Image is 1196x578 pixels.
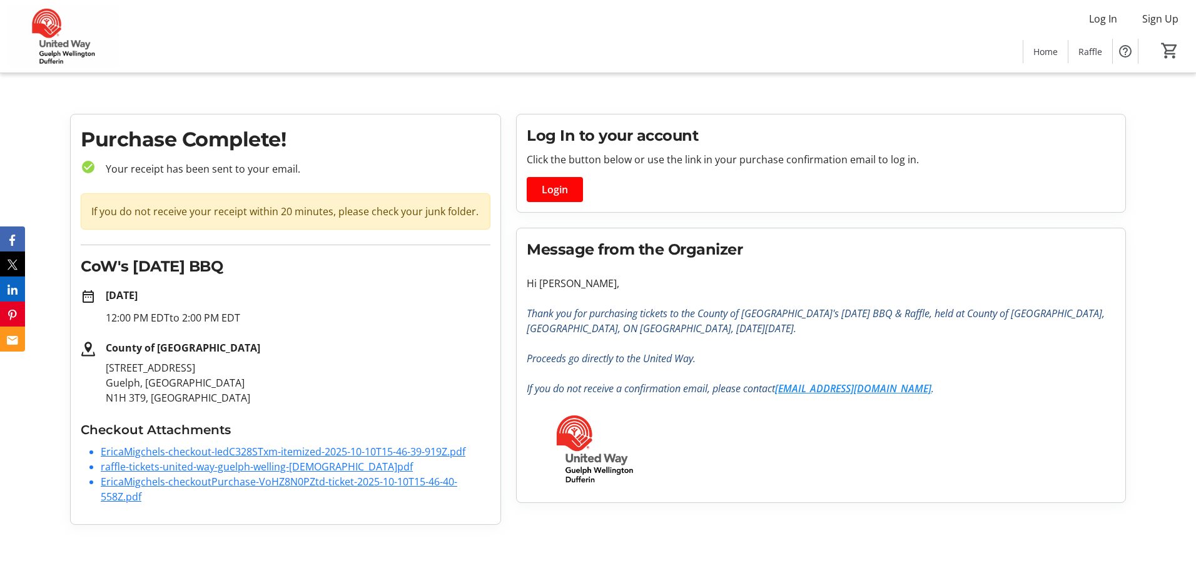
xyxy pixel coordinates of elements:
p: Hi [PERSON_NAME], [527,276,1115,291]
a: [EMAIL_ADDRESS][DOMAIN_NAME] [775,382,931,395]
mat-icon: check_circle [81,160,96,175]
em: Proceeds go directly to the United Way. [527,352,696,365]
button: Sign Up [1132,9,1188,29]
a: Raffle [1068,40,1112,63]
h2: CoW's [DATE] BBQ [81,255,490,278]
strong: [DATE] [106,288,138,302]
span: Sign Up [1142,11,1178,26]
a: EricaMigchels-checkoutPurchase-VoHZ8N0PZtd-ticket-2025-10-10T15-46-40-558Z.pdf [101,475,457,504]
em: Thank you for purchasing tickets to the County of [GEOGRAPHIC_DATA]'s [DATE] BBQ & Raffle, held a... [527,307,1105,335]
h2: Message from the Organizer [527,238,1115,261]
a: Home [1023,40,1068,63]
p: [STREET_ADDRESS] Guelph, [GEOGRAPHIC_DATA] N1H 3T9, [GEOGRAPHIC_DATA] [106,360,490,405]
h2: Log In to your account [527,124,1115,147]
mat-icon: date_range [81,289,96,304]
button: Log In [1079,9,1127,29]
p: Your receipt has been sent to your email. [96,161,490,176]
p: 12:00 PM EDT to 2:00 PM EDT [106,310,490,325]
a: raffle-tickets-united-way-guelph-welling-[DEMOGRAPHIC_DATA]pdf [101,460,413,474]
h3: Checkout Attachments [81,420,490,439]
span: Home [1033,45,1058,58]
em: If you do not receive a confirmation email, please contact . [527,382,934,395]
button: Cart [1158,39,1181,62]
img: United Way Guelph Wellington Dufferin logo [527,411,662,487]
h1: Purchase Complete! [81,124,490,155]
strong: County of [GEOGRAPHIC_DATA] [106,341,260,355]
img: United Way Guelph Wellington Dufferin's Logo [8,5,119,68]
span: Log In [1089,11,1117,26]
span: Login [542,182,568,197]
p: Click the button below or use the link in your purchase confirmation email to log in. [527,152,1115,167]
span: Raffle [1078,45,1102,58]
button: Help [1113,39,1138,64]
button: Login [527,177,583,202]
div: If you do not receive your receipt within 20 minutes, please check your junk folder. [81,193,490,230]
a: EricaMigchels-checkout-IedC328STxm-itemized-2025-10-10T15-46-39-919Z.pdf [101,445,465,459]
